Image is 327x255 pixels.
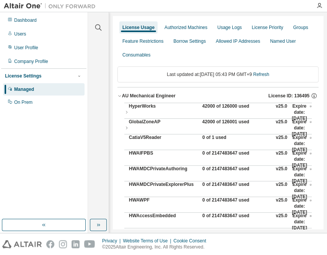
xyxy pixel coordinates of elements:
div: Company Profile [14,58,48,65]
div: v25.0 [276,103,287,121]
img: Altair One [4,2,99,10]
div: Expire date: [DATE] [292,134,312,153]
div: HyperWorks [129,103,198,121]
div: Expire date: [DATE] [292,228,312,247]
div: Consumables [122,52,150,58]
button: HWActivate0 of 2147483647 usedv25.0Expire date:[DATE] [129,228,312,247]
button: HWAMDCPrivateExplorerPlus0 of 2147483647 usedv25.0Expire date:[DATE] [129,181,312,200]
span: License ID: 136495 [268,93,309,99]
div: Last updated at: [DATE] 05:43 PM GMT+9 [117,66,319,82]
div: v25.0 [276,181,287,200]
div: 0 of 2147483647 used [202,166,271,184]
div: v25.0 [276,119,287,137]
div: 0 of 2147483647 used [202,213,271,231]
p: © 2025 Altair Engineering, Inc. All Rights Reserved. [102,244,211,250]
img: facebook.svg [46,240,54,248]
div: 0 of 2147483647 used [202,150,271,168]
div: Managed [14,86,34,92]
div: HWAccessEmbedded [129,213,198,231]
button: HWAWPF0 of 2147483647 usedv25.0Expire date:[DATE] [129,197,312,215]
div: Website Terms of Use [123,238,173,244]
div: 42000 of 126000 used [202,103,271,121]
div: v25.0 [276,150,287,168]
div: Privacy [102,238,123,244]
div: Expire date: [DATE] [292,150,312,168]
button: HWAMDCPrivateAuthoring0 of 2147483647 usedv25.0Expire date:[DATE] [129,166,312,184]
div: Feature Restrictions [122,38,163,44]
div: Expire date: [DATE] [292,166,312,184]
div: Expire date: [DATE] [292,213,312,231]
div: v25.0 [276,166,287,184]
div: 0 of 2147483647 used [202,197,271,215]
div: Expire date: [DATE] [292,181,312,200]
div: On Prem [14,99,33,105]
img: instagram.svg [59,240,67,248]
div: 0 of 1 used [202,134,271,153]
div: 0 of 2147483647 used [202,228,271,247]
div: HWAIFPBS [129,150,198,168]
button: HyperWorks42000 of 126000 usedv25.0Expire date:[DATE] [124,103,312,121]
button: GlobalZoneAP42000 of 126001 usedv25.0Expire date:[DATE] [124,119,312,137]
div: Usage Logs [217,24,242,31]
button: CatiaV5Reader0 of 1 usedv25.0Expire date:[DATE] [129,134,312,153]
div: Cookie Consent [173,238,210,244]
div: HWAMDCPrivateExplorerPlus [129,181,198,200]
div: Expire date: [DATE] [292,197,312,215]
button: AU Mechanical EngineerLicense ID: 136495 [117,87,319,104]
div: HWAMDCPrivateAuthoring [129,166,198,184]
div: Users [14,31,26,37]
div: User Profile [14,45,38,51]
div: v25.0 [276,228,287,247]
div: CatiaV5Reader [129,134,198,153]
button: HWAccessEmbedded0 of 2147483647 usedv25.0Expire date:[DATE] [129,213,312,231]
div: GlobalZoneAP [129,119,198,137]
div: HWActivate [129,228,198,247]
div: Expire date: [DATE] [292,103,312,121]
img: youtube.svg [84,240,95,248]
div: Dashboard [14,17,37,23]
div: Borrow Settings [173,38,206,44]
div: 0 of 2147483647 used [202,181,271,200]
div: AU Mechanical Engineer [122,93,176,99]
img: altair_logo.svg [2,240,42,248]
button: HWAIFPBS0 of 2147483647 usedv25.0Expire date:[DATE] [129,150,312,168]
div: HWAWPF [129,197,198,215]
div: License Usage [122,24,155,31]
div: 42000 of 126001 used [202,119,271,137]
a: Refresh [253,72,269,77]
div: Named User [270,38,296,44]
div: License Priority [252,24,283,31]
div: Allowed IP Addresses [216,38,260,44]
div: v25.0 [276,134,287,153]
div: v25.0 [276,197,287,215]
div: Groups [293,24,308,31]
div: v25.0 [276,213,287,231]
div: Authorized Machines [164,24,207,31]
div: License Settings [5,73,41,79]
img: linkedin.svg [72,240,80,248]
div: Expire date: [DATE] [292,119,312,137]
